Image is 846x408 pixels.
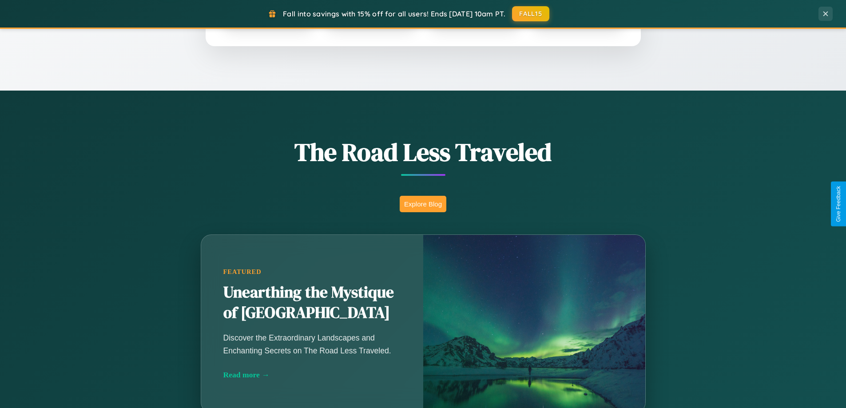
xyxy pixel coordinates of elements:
div: Give Feedback [835,186,842,222]
span: Fall into savings with 15% off for all users! Ends [DATE] 10am PT. [283,9,505,18]
p: Discover the Extraordinary Landscapes and Enchanting Secrets on The Road Less Traveled. [223,332,401,357]
h1: The Road Less Traveled [157,135,690,169]
button: FALL15 [512,6,549,21]
div: Featured [223,268,401,276]
button: Explore Blog [400,196,446,212]
h2: Unearthing the Mystique of [GEOGRAPHIC_DATA] [223,282,401,323]
div: Read more → [223,370,401,380]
